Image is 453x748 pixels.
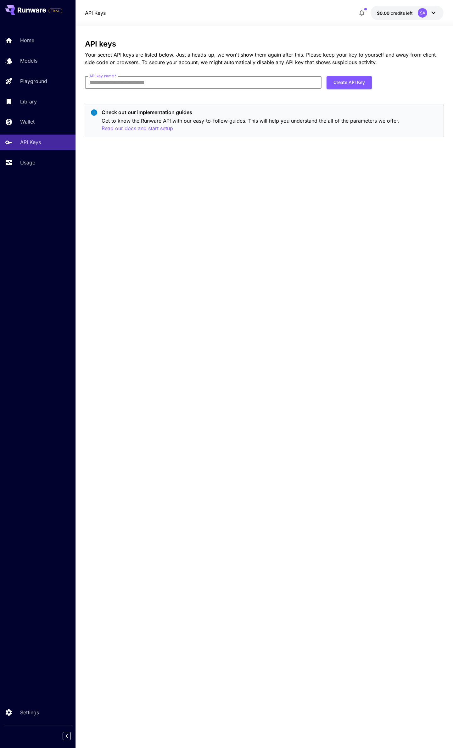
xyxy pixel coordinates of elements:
span: TRIAL [49,8,62,13]
p: Playground [20,77,47,85]
p: API Keys [20,138,41,146]
label: API key name [89,73,116,79]
p: Your secret API keys are listed below. Just a heads-up, we won't show them again after this. Plea... [85,51,444,66]
p: Check out our implementation guides [102,108,438,116]
p: Wallet [20,118,35,125]
span: credits left [391,10,413,16]
span: Add your payment card to enable full platform functionality. [48,7,62,14]
button: Create API Key [327,76,372,89]
p: Settings [20,709,39,716]
button: Read our docs and start setup [102,125,173,132]
button: $0.00SA [371,6,444,20]
p: Usage [20,159,35,166]
p: Get to know the Runware API with our easy-to-follow guides. This will help you understand the all... [102,117,438,132]
p: Library [20,98,37,105]
p: Home [20,36,34,44]
span: $0.00 [377,10,391,16]
div: Collapse sidebar [67,730,75,742]
div: $0.00 [377,10,413,16]
p: Models [20,57,37,64]
nav: breadcrumb [85,9,106,17]
h3: API keys [85,40,444,48]
button: Collapse sidebar [63,732,71,740]
div: SA [418,8,427,18]
a: API Keys [85,9,106,17]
